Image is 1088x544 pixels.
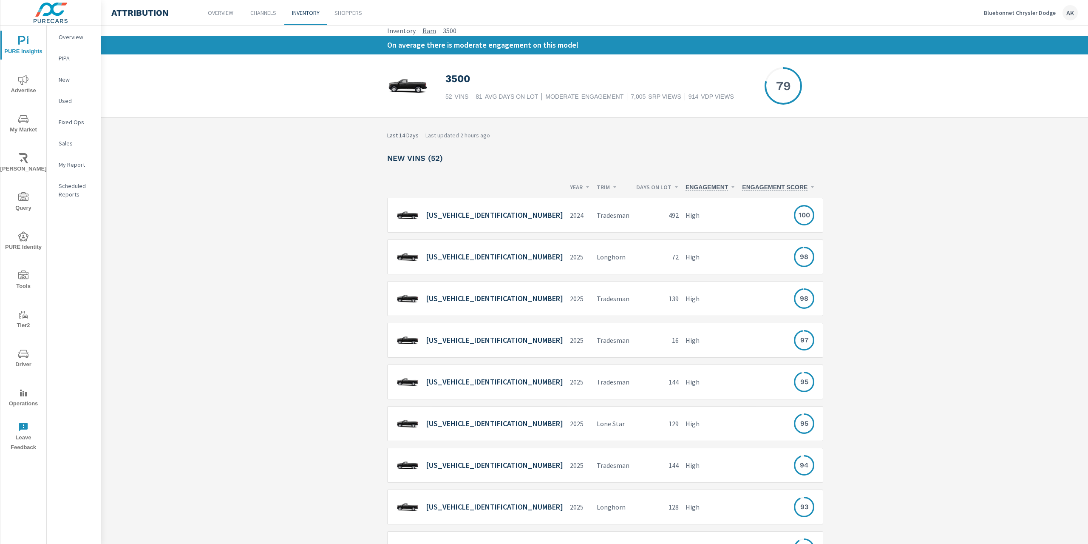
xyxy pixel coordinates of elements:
[570,335,590,345] p: 2025
[636,210,679,220] p: 492
[396,457,419,474] img: 3C63R3GL1SG538829
[631,93,646,100] span: 7,005
[545,93,578,100] span: moderate
[47,52,101,65] div: PIPA
[686,502,735,512] p: high
[570,252,590,262] p: 2025
[597,293,629,304] p: Tradesman
[426,211,563,219] h6: [US_VEHICLE_IDENTIFICATION_NUMBER]
[636,293,679,304] p: 139
[597,335,629,345] p: Tradesman
[59,33,94,41] p: Overview
[396,207,419,224] img: 3C63R3AL1RG275311
[3,231,44,252] span: PURE Identity
[426,419,563,428] h6: [US_VEHICLE_IDENTIFICATION_NUMBER]
[426,336,563,345] h6: [US_VEHICLE_IDENTIFICATION_NUMBER]
[59,182,94,199] p: Scheduled Reports
[597,502,629,512] p: Longhorn
[396,415,419,433] img: 3C63R3HL2SG515767
[800,419,808,428] h6: 95
[426,253,563,261] h6: [US_VEHICLE_IDENTIFICATION_NUMBER]
[396,332,419,349] img: 3C63RRGL6SG506719
[445,71,748,86] h3: 3500
[636,335,679,345] p: 16
[3,349,44,370] span: Driver
[3,192,44,213] span: Query
[3,422,44,453] span: Leave Feedback
[800,378,808,386] h6: 95
[59,75,94,84] p: New
[47,31,101,43] div: Overview
[47,73,101,86] div: New
[59,139,94,148] p: Sales
[396,373,419,391] img: 3C63R3GL8SG538827
[59,97,94,105] p: Used
[686,377,735,387] p: high
[455,93,469,100] span: VINS
[570,502,590,512] p: 2025
[3,271,44,291] span: Tools
[800,253,808,261] h6: 98
[422,26,436,36] a: Ram
[799,211,810,219] h6: 100
[581,93,624,100] span: ENGAGEMENT
[597,419,629,429] p: Lone Star
[636,377,679,387] p: 144
[636,419,679,429] p: 129
[47,158,101,171] div: My Report
[686,419,735,429] p: high
[47,137,101,150] div: Sales
[1062,5,1078,20] div: AK
[686,335,735,345] p: high
[742,184,807,191] span: ENGAGEMENT SCORE
[387,26,416,36] a: Inventory
[636,502,679,512] p: 128
[485,93,538,100] span: AVG DAYS ON LOT
[426,503,563,511] h6: [US_VEHICLE_IDENTIFICATION_NUMBER]
[597,252,629,262] p: Longhorn
[443,26,456,36] p: 3500
[426,461,563,470] h6: [US_VEHICLE_IDENTIFICATION_NUMBER]
[636,252,679,262] p: 72
[396,248,419,266] img: 3C63RRRL2SG574609
[570,183,590,191] p: YEAR
[686,460,735,470] p: high
[387,153,443,163] h5: New Vins (52)
[648,93,681,100] span: SRP VIEWS
[3,36,44,57] span: PURE Insights
[59,54,94,63] p: PIPA
[292,9,320,17] p: Inventory
[47,116,101,128] div: Fixed Ops
[570,377,590,387] p: 2025
[0,26,46,456] div: nav menu
[47,94,101,107] div: Used
[636,183,679,191] p: DAYS ON LOT
[597,460,629,470] p: Tradesman
[3,75,44,96] span: Advertise
[3,310,44,330] span: Tier2
[688,93,698,100] span: 914
[570,460,590,470] p: 2025
[3,388,44,409] span: Operations
[800,461,808,470] h6: 94
[59,118,94,126] p: Fixed Ops
[800,336,808,345] h6: 97
[3,153,44,174] span: [PERSON_NAME]
[570,419,590,429] p: 2025
[3,114,44,135] span: My Market
[387,131,419,140] p: Last 14 Days
[250,9,276,17] p: Channels
[686,210,735,220] p: high
[387,71,428,102] img: 3500
[686,252,735,262] p: high
[476,93,482,100] span: 81
[776,82,791,90] h6: 79
[334,9,362,17] p: Shoppers
[426,294,563,303] h6: [US_VEHICLE_IDENTIFICATION_NUMBER]
[445,93,452,100] span: 52
[686,184,728,191] span: ENGAGEMENT
[425,131,490,140] p: Last updated 2 hours ago
[396,290,419,308] img: 3C63R3GL8SG538830
[111,8,169,18] h4: Attribution
[800,503,808,511] h6: 93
